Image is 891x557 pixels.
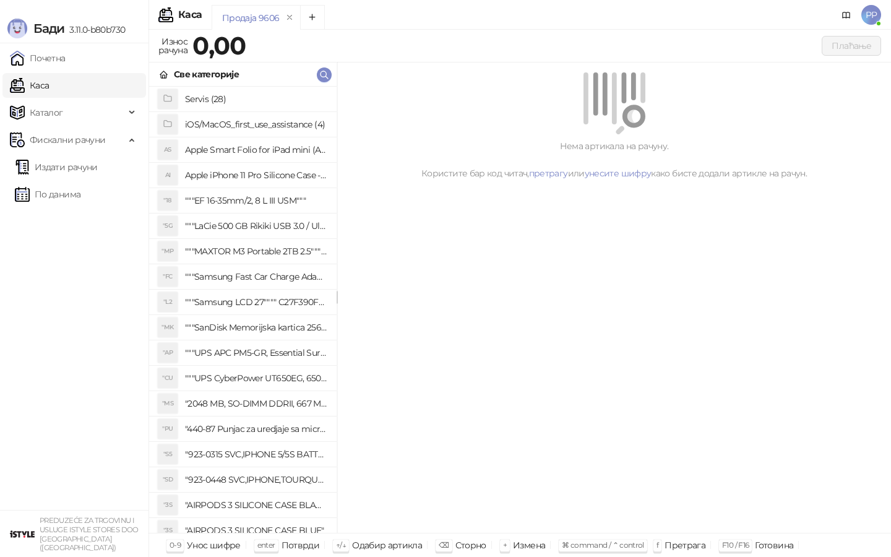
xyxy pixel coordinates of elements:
a: По данима [15,182,80,207]
h4: Apple iPhone 11 Pro Silicone Case - Black [185,165,327,185]
h4: """EF 16-35mm/2, 8 L III USM""" [185,191,327,210]
div: grid [149,87,337,533]
div: "L2 [158,292,178,312]
div: "5G [158,216,178,236]
div: "AP [158,343,178,363]
span: Каталог [30,100,63,125]
h4: """UPS APC PM5-GR, Essential Surge Arrest,5 utic_nica""" [185,343,327,363]
span: ⌘ command / ⌃ control [562,540,644,550]
h4: "923-0315 SVC,IPHONE 5/5S BATTERY REMOVAL TRAY Držač za iPhone sa kojim se otvara display [185,444,327,464]
h4: Apple Smart Folio for iPad mini (A17 Pro) - Sage [185,140,327,160]
a: Документација [837,5,856,25]
small: PREDUZEĆE ZA TRGOVINU I USLUGE ISTYLE STORES DOO [GEOGRAPHIC_DATA] ([GEOGRAPHIC_DATA]) [40,516,139,552]
span: Фискални рачуни [30,127,105,152]
div: Сторно [455,537,486,553]
div: "3S [158,520,178,540]
div: "SD [158,470,178,490]
span: 3.11.0-b80b730 [64,24,125,35]
div: "MP [158,241,178,261]
h4: """LaCie 500 GB Rikiki USB 3.0 / Ultra Compact & Resistant aluminum / USB 3.0 / 2.5""""""" [185,216,327,236]
strong: 0,00 [192,30,246,61]
div: "S5 [158,444,178,464]
div: Унос шифре [187,537,241,553]
span: + [503,540,507,550]
a: унесите шифру [585,168,652,179]
div: "FC [158,267,178,287]
h4: "AIRPODS 3 SILICONE CASE BLACK" [185,495,327,515]
div: Готовина [755,537,793,553]
div: "3S [158,495,178,515]
div: "MK [158,317,178,337]
div: AS [158,140,178,160]
a: Издати рачуни [15,155,98,179]
span: enter [257,540,275,550]
button: remove [282,12,298,23]
span: ↑/↓ [336,540,346,550]
div: Одабир артикла [352,537,422,553]
h4: """Samsung Fast Car Charge Adapter, brzi auto punja_, boja crna""" [185,267,327,287]
h4: """UPS CyberPower UT650EG, 650VA/360W , line-int., s_uko, desktop""" [185,368,327,388]
a: претрагу [529,168,568,179]
span: Бади [33,21,64,36]
img: 64x64-companyLogo-77b92cf4-9946-4f36-9751-bf7bb5fd2c7d.png [10,522,35,546]
h4: """Samsung LCD 27"""" C27F390FHUXEN""" [185,292,327,312]
h4: "2048 MB, SO-DIMM DDRII, 667 MHz, Napajanje 1,8 0,1 V, Latencija CL5" [185,394,327,413]
h4: "440-87 Punjac za uredjaje sa micro USB portom 4/1, Stand." [185,419,327,439]
img: Logo [7,19,27,38]
a: Почетна [10,46,66,71]
button: Плаћање [822,36,881,56]
span: f [656,540,658,550]
div: "18 [158,191,178,210]
div: Све категорије [174,67,239,81]
span: PP [861,5,881,25]
div: Измена [513,537,545,553]
div: "PU [158,419,178,439]
span: ⌫ [439,540,449,550]
h4: """SanDisk Memorijska kartica 256GB microSDXC sa SD adapterom SDSQXA1-256G-GN6MA - Extreme PLUS, ... [185,317,327,337]
div: Потврди [282,537,320,553]
div: Каса [178,10,202,20]
div: Претрага [665,537,705,553]
div: "CU [158,368,178,388]
span: F10 / F16 [722,540,749,550]
button: Add tab [300,5,325,30]
div: Нема артикала на рачуну. Користите бар код читач, или како бисте додали артикле на рачун. [352,139,876,180]
h4: Servis (28) [185,89,327,109]
div: Продаја 9606 [222,11,279,25]
div: "MS [158,394,178,413]
h4: """MAXTOR M3 Portable 2TB 2.5"""" crni eksterni hard disk HX-M201TCB/GM""" [185,241,327,261]
a: Каса [10,73,49,98]
div: Износ рачуна [156,33,190,58]
h4: "AIRPODS 3 SILICONE CASE BLUE" [185,520,327,540]
span: 0-9 [170,540,181,550]
h4: iOS/MacOS_first_use_assistance (4) [185,114,327,134]
h4: "923-0448 SVC,IPHONE,TOURQUE DRIVER KIT .65KGF- CM Šrafciger " [185,470,327,490]
div: AI [158,165,178,185]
